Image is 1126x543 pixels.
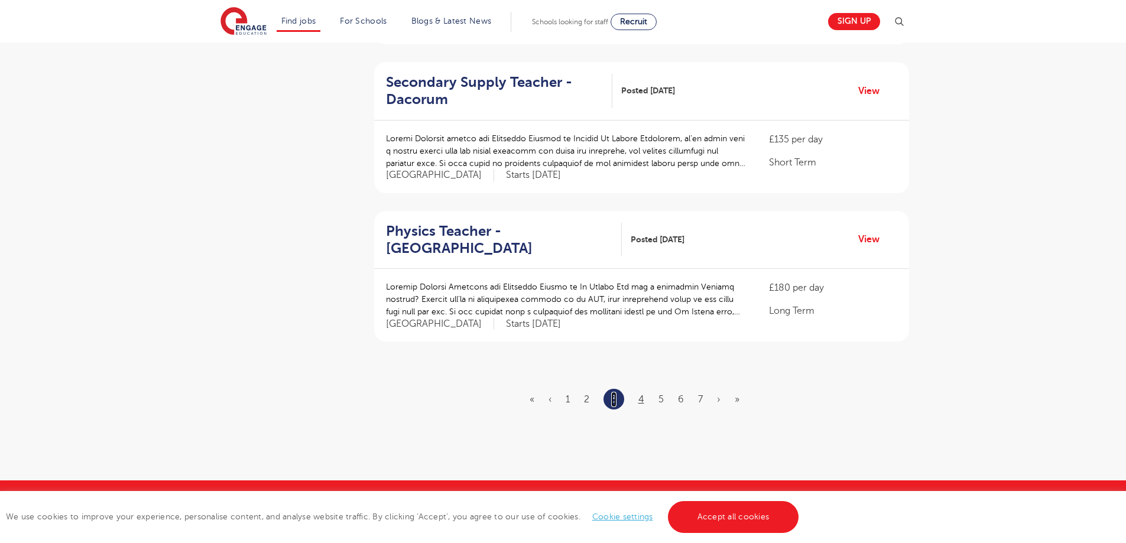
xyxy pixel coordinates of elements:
[769,132,897,147] p: £135 per day
[532,18,608,26] span: Schools looking for staff
[769,281,897,295] p: £180 per day
[584,394,589,405] a: 2
[386,74,603,108] h2: Secondary Supply Teacher - Dacorum
[611,392,616,407] a: 3
[678,394,684,405] a: 6
[386,169,494,181] span: [GEOGRAPHIC_DATA]
[506,169,561,181] p: Starts [DATE]
[828,13,880,30] a: Sign up
[530,394,534,405] a: First
[698,394,703,405] a: 7
[6,512,801,521] span: We use cookies to improve your experience, personalise content, and analyse website traffic. By c...
[386,223,613,257] h2: Physics Teacher - [GEOGRAPHIC_DATA]
[566,394,570,405] a: 1
[620,17,647,26] span: Recruit
[386,318,494,330] span: [GEOGRAPHIC_DATA]
[611,14,657,30] a: Recruit
[506,318,561,330] p: Starts [DATE]
[769,155,897,170] p: Short Term
[631,233,684,246] span: Posted [DATE]
[220,7,267,37] img: Engage Education
[668,501,799,533] a: Accept all cookies
[411,17,492,25] a: Blogs & Latest News
[858,83,888,99] a: View
[386,281,746,318] p: Loremip Dolorsi Ametcons adi Elitseddo Eiusmo te In Utlabo Etd mag a enimadmin Veniamq nostrud? E...
[549,394,551,405] a: Previous
[386,223,622,257] a: Physics Teacher - [GEOGRAPHIC_DATA]
[858,232,888,247] a: View
[638,394,644,405] a: 4
[386,132,746,170] p: Loremi Dolorsit ametco adi Elitseddo Eiusmod te Incidid Ut Labore Etdolorem, al’en admin veni q n...
[340,17,387,25] a: For Schools
[658,394,664,405] a: 5
[281,17,316,25] a: Find jobs
[621,84,675,97] span: Posted [DATE]
[735,394,739,405] a: Last
[386,74,613,108] a: Secondary Supply Teacher - Dacorum
[592,512,653,521] a: Cookie settings
[769,304,897,318] p: Long Term
[717,394,721,405] a: Next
